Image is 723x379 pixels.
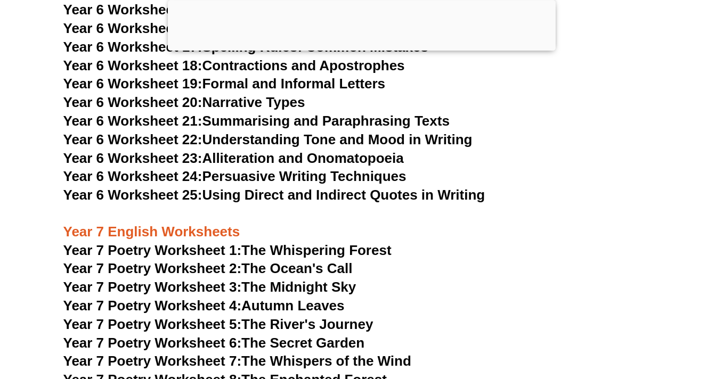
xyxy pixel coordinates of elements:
span: Year 6 Worksheet 24: [63,168,202,184]
span: Year 6 Worksheet 18: [63,57,202,73]
a: Year 7 Poetry Worksheet 1:The Whispering Forest [63,242,392,258]
span: Year 6 Worksheet 25: [63,187,202,203]
a: Year 6 Worksheet 20:Narrative Types [63,94,305,110]
a: Year 7 Poetry Worksheet 7:The Whispers of the Wind [63,353,411,369]
a: Year 7 Poetry Worksheet 4:Autumn Leaves [63,298,345,314]
span: Year 7 Poetry Worksheet 1: [63,242,242,258]
a: Year 7 Poetry Worksheet 2:The Ocean's Call [63,260,353,276]
span: Year 7 Poetry Worksheet 6: [63,335,242,351]
a: Year 7 Poetry Worksheet 3:The Midnight Sky [63,279,356,295]
h3: Year 7 English Worksheets [63,205,660,241]
span: Year 7 Poetry Worksheet 2: [63,260,242,276]
span: Year 6 Worksheet 20: [63,94,202,110]
a: Year 6 Worksheet 24:Persuasive Writing Techniques [63,168,407,184]
a: Year 6 Worksheet 22:Understanding Tone and Mood in Writing [63,131,473,147]
span: Year 6 Worksheet 16: [63,20,202,36]
span: Year 6 Worksheet 23: [63,150,202,166]
span: Year 7 Poetry Worksheet 7: [63,353,242,369]
span: Year 7 Poetry Worksheet 5: [63,316,242,332]
a: Year 6 Worksheet 16:Simple, Continuous, and Perfect [63,20,416,36]
span: Year 7 Poetry Worksheet 3: [63,279,242,295]
span: Year 7 Poetry Worksheet 4: [63,298,242,314]
span: Year 6 Worksheet 15: [63,2,202,18]
a: Year 7 Poetry Worksheet 6:The Secret Garden [63,335,365,351]
a: Year 6 Worksheet 17:Spelling Rules: Common Mistakes [63,39,428,55]
a: Year 6 Worksheet 21:Summarising and Paraphrasing Texts [63,113,450,129]
span: Year 6 Worksheet 19: [63,76,202,92]
a: Year 6 Worksheet 25:Using Direct and Indirect Quotes in Writing [63,187,485,203]
iframe: Chat Widget [546,259,723,379]
a: Year 6 Worksheet 19:Formal and Informal Letters [63,76,386,92]
span: Year 6 Worksheet 22: [63,131,202,147]
span: Year 6 Worksheet 17: [63,39,202,55]
a: Year 6 Worksheet 23:Alliteration and Onomatopoeia [63,150,404,166]
a: Year 6 Worksheet 15:Identifying and Using Adverbs [63,2,402,18]
a: Year 6 Worksheet 18:Contractions and Apostrophes [63,57,405,73]
span: Year 6 Worksheet 21: [63,113,202,129]
a: Year 7 Poetry Worksheet 5:The River's Journey [63,316,373,332]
